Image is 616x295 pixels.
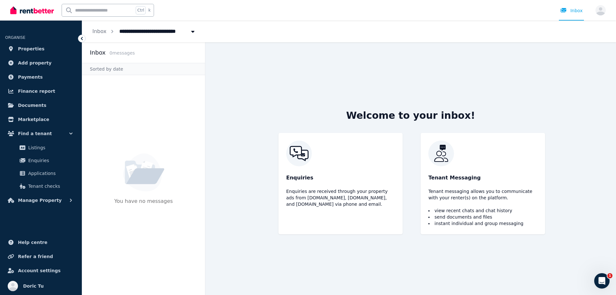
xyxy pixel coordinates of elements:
li: send documents and files [428,214,537,220]
span: Ctrl [136,6,146,14]
a: Finance report [5,85,77,98]
a: Listings [8,141,74,154]
span: Finance report [18,87,55,95]
h2: Inbox [90,48,106,57]
span: Help centre [18,239,47,246]
span: Manage Property [18,196,62,204]
img: RentBetter Inbox [428,141,537,166]
img: RentBetter Inbox [286,141,395,166]
span: 0 message s [109,50,135,56]
button: Manage Property [5,194,77,207]
span: Doric Tu [23,282,44,290]
div: Inbox [560,7,583,14]
p: Enquiries [286,174,395,182]
span: k [148,8,150,13]
span: Find a tenant [18,130,52,137]
span: Applications [28,169,72,177]
span: Marketplace [18,116,49,123]
p: Enquiries are received through your property ads from [DOMAIN_NAME], [DOMAIN_NAME], and [DOMAIN_N... [286,188,395,207]
a: Enquiries [8,154,74,167]
a: Refer a friend [5,250,77,263]
span: 1 [607,273,612,278]
a: Marketplace [5,113,77,126]
a: Properties [5,42,77,55]
span: Enquiries [28,157,72,164]
span: Documents [18,101,47,109]
span: ORGANISE [5,35,25,40]
iframe: Intercom live chat [594,273,610,289]
a: Inbox [92,28,107,34]
span: Add property [18,59,52,67]
a: Documents [5,99,77,112]
span: Account settings [18,267,61,274]
p: Tenant messaging allows you to communicate with your renter(s) on the platform. [428,188,537,201]
nav: Breadcrumb [82,21,206,42]
a: Add property [5,56,77,69]
span: Listings [28,144,72,152]
a: Applications [8,167,74,180]
a: Payments [5,71,77,83]
span: Refer a friend [18,253,53,260]
button: Find a tenant [5,127,77,140]
p: You have no messages [114,197,173,217]
span: Tenant checks [28,182,72,190]
a: Tenant checks [8,180,74,193]
img: RentBetter [10,5,54,15]
div: Sorted by date [82,63,205,75]
span: Properties [18,45,45,53]
h2: Welcome to your inbox! [346,110,475,121]
img: No Message Available [123,153,164,191]
li: instant individual and group messaging [428,220,537,227]
span: Payments [18,73,43,81]
span: Tenant Messaging [428,174,481,182]
a: Help centre [5,236,77,249]
li: view recent chats and chat history [428,207,537,214]
a: Account settings [5,264,77,277]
